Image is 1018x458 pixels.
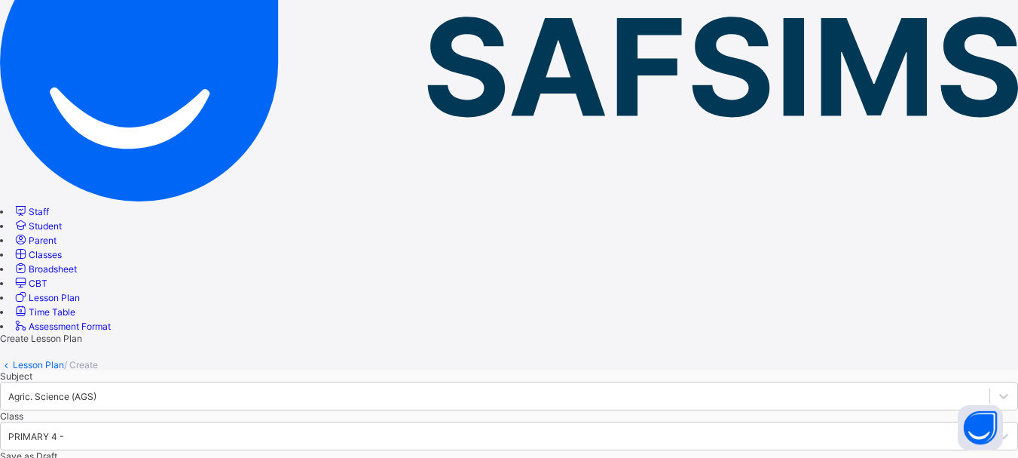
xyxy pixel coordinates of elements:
span: CBT [29,278,47,289]
span: Broadsheet [29,263,77,275]
a: Parent [13,235,57,246]
span: Classes [29,249,62,260]
a: Assessment Format [13,321,111,332]
div: Agric. Science (AGS) [8,391,96,402]
a: Time Table [13,306,75,318]
a: Lesson Plan [13,359,64,370]
span: Time Table [29,306,75,318]
a: Classes [13,249,62,260]
span: Student [29,220,62,232]
span: Parent [29,235,57,246]
div: PRIMARY 4 - [8,431,64,442]
span: / Create [64,359,98,370]
a: Staff [13,206,49,217]
a: Student [13,220,62,232]
span: Staff [29,206,49,217]
a: Broadsheet [13,263,77,275]
a: Lesson Plan [13,292,80,303]
span: Lesson Plan [29,292,80,303]
button: Open asap [958,405,1003,450]
span: Assessment Format [29,321,111,332]
a: CBT [13,278,47,289]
